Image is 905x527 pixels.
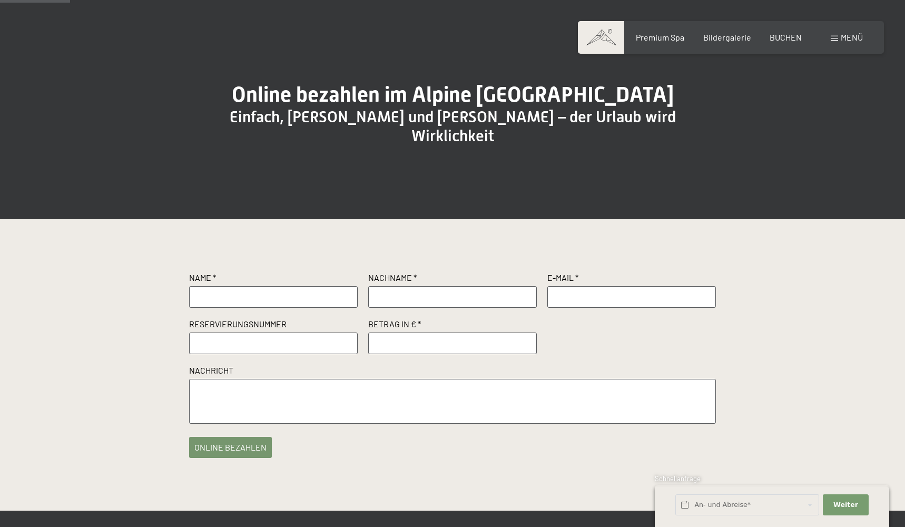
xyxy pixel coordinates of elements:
[770,32,802,42] a: BUCHEN
[833,500,858,510] span: Weiter
[823,494,868,516] button: Weiter
[189,365,716,379] label: Nachricht
[230,108,676,145] span: Einfach, [PERSON_NAME] und [PERSON_NAME] – der Urlaub wird Wirklichkeit
[189,318,358,333] label: Reservierungsnummer
[841,32,863,42] span: Menü
[636,32,684,42] a: Premium Spa
[368,318,537,333] label: Betrag in € *
[368,272,537,286] label: Nachname *
[189,437,272,458] button: online bezahlen
[547,272,716,286] label: E-Mail *
[655,474,701,483] span: Schnellanfrage
[232,82,674,107] span: Online bezahlen im Alpine [GEOGRAPHIC_DATA]
[189,272,358,286] label: Name *
[703,32,751,42] a: Bildergalerie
